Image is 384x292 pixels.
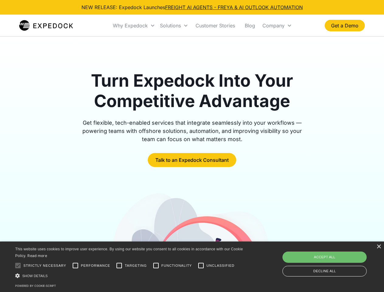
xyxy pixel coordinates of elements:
[81,263,110,268] span: Performance
[148,153,236,167] a: Talk to an Expedock Consultant
[325,20,365,31] a: Get a Demo
[206,263,234,268] span: Unclassified
[160,23,181,29] div: Solutions
[19,19,73,32] a: home
[15,284,56,287] a: Powered by cookie-script
[240,15,260,36] a: Blog
[125,263,147,268] span: Targeting
[262,23,285,29] div: Company
[191,15,240,36] a: Customer Stories
[260,15,294,36] div: Company
[283,226,384,292] iframe: Chat Widget
[75,119,309,143] div: Get flexible, tech-enabled services that integrate seamlessly into your workflows — powering team...
[161,263,192,268] span: Functionality
[19,19,73,32] img: Expedock Logo
[15,273,245,279] div: Show details
[27,253,47,258] a: Read more
[113,23,148,29] div: Why Expedock
[15,247,243,258] span: This website uses cookies to improve user experience. By using our website you consent to all coo...
[22,274,48,278] span: Show details
[165,4,303,10] a: FREIGHT AI AGENTS - FREYA & AI OUTLOOK AUTOMATION
[157,15,191,36] div: Solutions
[81,4,303,11] div: NEW RELEASE: Expedock Launches
[110,15,157,36] div: Why Expedock
[23,263,66,268] span: Strictly necessary
[75,71,309,111] h1: Turn Expedock Into Your Competitive Advantage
